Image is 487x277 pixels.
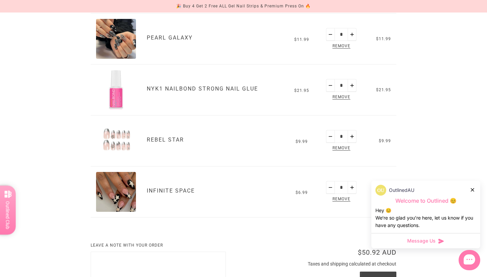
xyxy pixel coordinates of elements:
[96,172,136,212] a: Infinite Space
[96,70,136,110] a: NYK1 Nailbond Strong Nail Glue
[294,37,309,42] span: $11.99
[96,121,136,161] a: Rebel Star
[331,43,352,50] span: Remove
[294,88,309,93] span: $21.95
[375,185,386,196] img: data:image/png;base64,iVBORw0KGgoAAAANSUhEUgAAACQAAAAkCAYAAADhAJiYAAAAAXNSR0IArs4c6QAAAERlWElmTU0...
[226,241,396,250] div: Total
[348,79,356,92] button: Plus
[296,139,308,144] span: $9.99
[331,145,352,152] span: Remove
[407,237,436,244] span: Message Us
[147,85,258,92] a: NYK1 Nailbond Strong Nail Glue
[147,34,193,41] a: Pearl Galaxy
[376,87,391,92] span: $21.95
[96,172,136,212] img: Infinite Space - Press On Nails
[176,3,311,10] div: 🎉 Buy 4 Get 2 Free ALL Gel Nail Strips & Premium Press On 🔥
[91,242,226,252] label: Leave a note with your order
[147,187,195,194] a: Infinite Space
[326,181,335,194] button: Minus
[376,36,391,41] span: $11.99
[226,260,396,273] div: Taxes and shipping calculated at checkout
[389,186,414,194] p: OutlinedAU
[326,79,335,92] button: Minus
[375,197,476,204] p: Welcome to Outlined 😊
[96,19,136,59] a: Pearl Galaxy
[379,138,391,143] span: $9.99
[358,248,396,256] span: $50.92 AUD
[375,207,476,229] div: Hey 😊 We‘re so glad you’re here, let us know if you have any questions.
[96,19,136,59] img: Pearl Galaxy - Press On Nails
[331,94,352,101] span: Remove
[326,130,335,143] button: Minus
[96,121,136,161] img: Rebel Star - Press On Nails
[348,181,356,194] button: Plus
[96,70,136,110] img: NYK1 Nailbond Strong Nail Glue-Accessories-Outlined
[147,136,184,143] a: Rebel Star
[326,28,335,41] button: Minus
[296,190,308,195] span: $6.99
[348,28,356,41] button: Plus
[331,196,352,203] span: Remove
[348,130,356,143] button: Plus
